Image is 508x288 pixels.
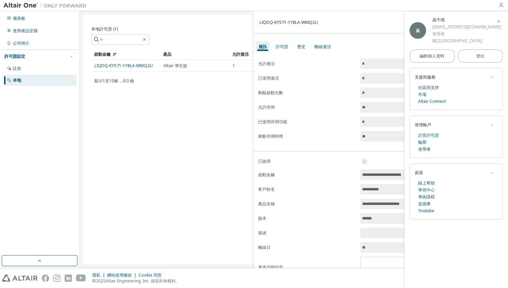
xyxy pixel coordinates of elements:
[258,215,266,221] font: 版本
[432,38,482,44] font: 國立[GEOGRAPHIC_DATA]
[418,194,435,200] font: 學術課程
[139,272,162,278] font: Cookie 同意
[420,53,444,59] font: 編輯個人資料
[258,230,266,236] font: 描述
[258,264,283,270] font: 更多詳細信息
[109,78,122,84] font: 10條，
[258,244,271,250] font: 離線日
[418,98,446,104] font: Altair Connect
[415,74,435,80] font: 支援與服務
[92,278,96,284] font: ©
[432,31,445,37] font: 使用者
[418,146,431,153] a: 使用者
[418,139,426,146] a: 輪廓
[65,274,72,282] img: linkedin.svg
[13,40,29,46] font: 公司簡介
[3,2,90,9] img: 牽牛星一號
[76,274,86,282] img: youtube.svg
[258,201,275,207] font: 產品名稱
[418,91,426,98] a: 市場
[258,104,275,110] font: 允許停用
[122,78,126,84] font: 共
[258,158,271,164] font: 已啟用
[13,65,21,71] font: 託管
[92,272,101,278] font: 隱私
[458,49,503,63] button: 登出
[163,51,171,57] font: 產品
[418,208,434,214] font: Youtube
[126,78,134,84] font: 0 條
[415,170,423,175] font: 資源
[418,201,431,207] font: 資源庫
[276,44,288,49] font: 許可證
[94,51,111,57] font: 啟動金鑰
[13,28,38,34] font: 使用者設定檔
[94,63,153,69] font: LIQDQ-KY571-1Y8LA-WMQ2U
[105,78,109,84] font: 至
[103,78,105,84] font: 1
[260,19,318,25] font: LIQDQ-KY571-1Y8LA-WMQ2U
[4,53,25,59] font: 許可證設定
[418,84,439,90] font: 社區與支持
[94,78,103,84] font: 顯示
[418,98,446,105] a: Altair Connect
[13,15,25,21] font: 儀表板
[13,77,21,83] font: 本地
[91,26,118,32] font: 本地許可證 (1)
[2,274,38,282] img: altair_logo.svg
[418,200,431,207] a: 資源庫
[258,119,287,125] font: 已使用停用功能
[297,44,305,49] font: 歷史
[418,207,434,214] a: Youtube
[53,274,60,282] img: instagram.svg
[106,278,180,284] font: Altair Engineering, Inc. 保留所有權利。
[432,17,501,24] div: 高千琇
[410,49,455,63] a: 編輯個人資料
[418,193,435,200] a: 學術課程
[416,28,420,34] font: 高
[418,132,439,138] font: 託管許可證
[258,90,283,96] font: 剩餘啟動次數
[232,51,249,57] font: 允許激活
[163,63,187,69] font: Altair 學生版
[432,24,501,30] font: [EMAIL_ADDRESS][DOMAIN_NAME]
[418,132,439,139] a: 託管許可證
[415,122,431,128] font: 管理帳戶
[418,91,426,97] font: 市場
[258,44,267,49] font: 資訊
[418,180,435,186] font: 線上幫助
[476,53,485,59] font: 登出
[418,187,435,193] a: 學習中心
[233,63,235,69] font: 1
[42,274,49,282] img: facebook.svg
[258,75,279,81] font: 已使用激活
[258,172,275,178] font: 啟動金鑰
[418,180,435,187] a: 線上幫助
[258,61,275,66] font: 允許激活
[107,272,132,278] font: 網站使用條款
[96,278,106,284] font: 2025
[432,17,445,23] font: 高千琇
[258,186,275,192] font: 客戶姓名
[418,84,439,91] a: 社區與支持
[258,133,283,139] font: 剩餘停用時間
[314,44,331,49] font: 離線激活
[418,139,426,145] font: 輪廓
[418,187,435,193] font: 學習中心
